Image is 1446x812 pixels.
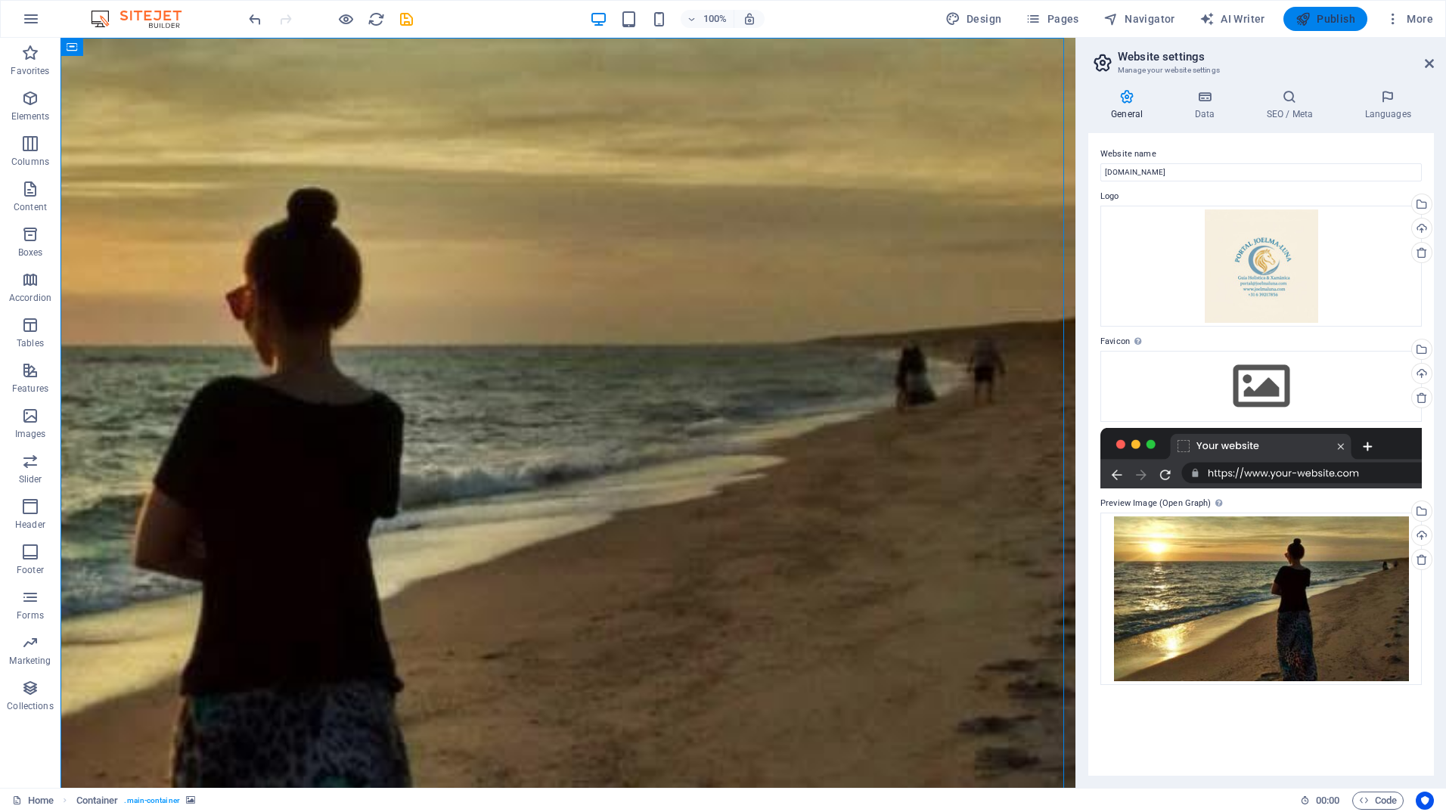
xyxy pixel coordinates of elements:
[1359,792,1397,810] span: Code
[15,428,46,440] p: Images
[1088,89,1171,121] h4: General
[1296,11,1355,26] span: Publish
[1283,7,1367,31] button: Publish
[1199,11,1265,26] span: AI Writer
[1100,188,1422,206] label: Logo
[1097,7,1181,31] button: Navigator
[247,11,264,28] i: Undo: Change image (Ctrl+Z)
[18,246,43,259] p: Boxes
[1316,792,1339,810] span: 00 00
[15,519,45,531] p: Header
[681,10,734,28] button: 100%
[703,10,728,28] h6: 100%
[12,792,54,810] a: Click to cancel selection. Double-click to open Pages
[397,10,415,28] button: save
[1171,89,1243,121] h4: Data
[1100,206,1422,327] div: Logotipoperfeito-tPoX-I_jR1JEazp8MQUUbQ.jpg
[7,700,53,712] p: Collections
[1342,89,1434,121] h4: Languages
[76,792,195,810] nav: breadcrumb
[1118,50,1434,64] h2: Website settings
[87,10,200,28] img: Editor Logo
[368,11,385,28] i: Reload page
[337,10,355,28] button: Click here to leave preview mode and continue editing
[9,655,51,667] p: Marketing
[19,473,42,485] p: Slider
[12,383,48,395] p: Features
[1327,795,1329,806] span: :
[398,11,415,28] i: Save (Ctrl+S)
[11,156,49,168] p: Columns
[1103,11,1175,26] span: Navigator
[1100,513,1422,685] div: AfbeeldingvanWhatsAppop2025-09-27om14.04.24_c25bf876-wr_EMgGH4ldaS0SzeIYjfw.jpg
[17,337,44,349] p: Tables
[1379,7,1439,31] button: More
[1100,333,1422,351] label: Favicon
[14,201,47,213] p: Content
[1019,7,1084,31] button: Pages
[945,11,1002,26] span: Design
[246,10,264,28] button: undo
[1416,792,1434,810] button: Usercentrics
[17,564,44,576] p: Footer
[186,796,195,804] i: This element contains a background
[124,792,179,810] span: . main-container
[76,792,119,810] span: Click to select. Double-click to edit
[11,110,50,122] p: Elements
[1385,11,1433,26] span: More
[1300,792,1340,810] h6: Session time
[9,292,51,304] p: Accordion
[743,12,756,26] i: On resize automatically adjust zoom level to fit chosen device.
[1118,64,1404,77] h3: Manage your website settings
[939,7,1008,31] button: Design
[1026,11,1078,26] span: Pages
[1100,145,1422,163] label: Website name
[11,65,49,77] p: Favorites
[17,609,44,621] p: Forms
[1193,7,1271,31] button: AI Writer
[367,10,385,28] button: reload
[1100,163,1422,181] input: Name...
[1243,89,1342,121] h4: SEO / Meta
[939,7,1008,31] div: Design (Ctrl+Alt+Y)
[1352,792,1404,810] button: Code
[1100,494,1422,513] label: Preview Image (Open Graph)
[1100,351,1422,422] div: Select files from the file manager, stock photos, or upload file(s)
